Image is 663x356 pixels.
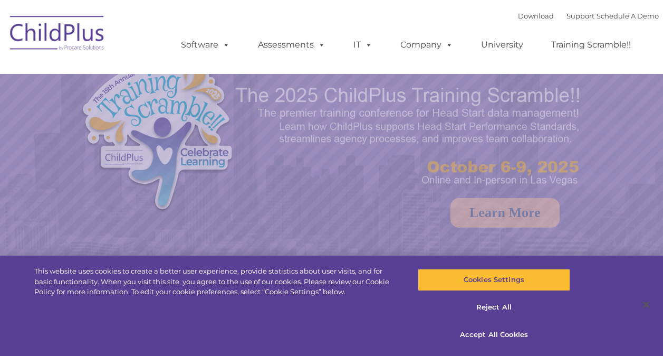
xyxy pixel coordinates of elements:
[518,12,554,20] a: Download
[635,293,658,316] button: Close
[470,34,534,55] a: University
[566,12,594,20] a: Support
[597,12,659,20] a: Schedule A Demo
[418,323,570,345] button: Accept All Cookies
[170,34,241,55] a: Software
[541,34,641,55] a: Training Scramble!!
[518,12,659,20] font: |
[247,34,336,55] a: Assessments
[418,296,570,318] button: Reject All
[5,8,110,61] img: ChildPlus by Procare Solutions
[390,34,464,55] a: Company
[450,198,560,228] a: Learn More
[343,34,383,55] a: IT
[34,266,398,297] div: This website uses cookies to create a better user experience, provide statistics about user visit...
[418,269,570,291] button: Cookies Settings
